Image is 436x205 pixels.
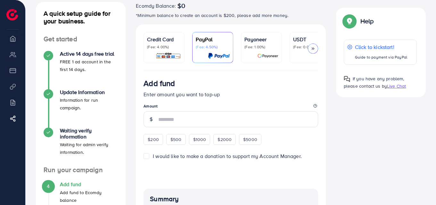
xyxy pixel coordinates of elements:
[36,89,126,128] li: Update Information
[36,35,126,43] h4: Get started
[243,136,257,143] span: $5000
[208,52,230,59] img: card
[36,51,126,89] li: Active 14 days free trial
[147,44,181,50] p: (Fee: 4.00%)
[148,136,159,143] span: $200
[360,17,374,25] p: Help
[293,35,327,43] p: USDT
[150,195,312,203] h4: Summary
[60,96,118,112] p: Information for run campaign.
[36,10,126,25] h4: A quick setup guide for your business.
[60,189,118,204] p: Add fund to Ecomdy balance
[36,128,126,166] li: Waiting verify information
[409,176,431,200] iframe: Chat
[147,35,181,43] p: Credit Card
[193,136,206,143] span: $1000
[293,44,327,50] p: (Fee: 0.00%)
[60,51,118,57] h4: Active 14 days free trial
[60,89,118,95] h4: Update Information
[156,52,181,59] img: card
[136,12,326,19] p: *Minimum balance to create an account is $200, please add more money.
[6,9,18,20] img: logo
[60,181,118,187] h4: Add fund
[196,44,230,50] p: (Fee: 4.50%)
[196,35,230,43] p: PayPal
[218,136,232,143] span: $2000
[144,79,175,88] h3: Add fund
[36,166,126,174] h4: Run your campaign
[344,76,350,82] img: Popup guide
[355,53,407,61] p: Guide to payment via PayPal
[47,183,50,190] span: 4
[244,35,278,43] p: Payoneer
[344,75,404,89] span: If you have any problem, please contact us by
[355,43,407,51] p: Click to kickstart!
[344,15,355,27] img: Popup guide
[60,128,118,140] h4: Waiting verify information
[144,103,318,111] legend: Amount
[136,2,176,10] span: Ecomdy Balance:
[177,2,185,10] span: $0
[244,44,278,50] p: (Fee: 1.00%)
[153,153,302,160] span: I would like to make a donation to support my Account Manager.
[170,136,182,143] span: $500
[60,58,118,73] p: FREE 1 ad account in the first 14 days.
[144,91,318,98] p: Enter amount you want to top-up
[257,52,278,59] img: card
[387,83,406,89] span: Live Chat
[60,141,118,156] p: Waiting for admin verify information.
